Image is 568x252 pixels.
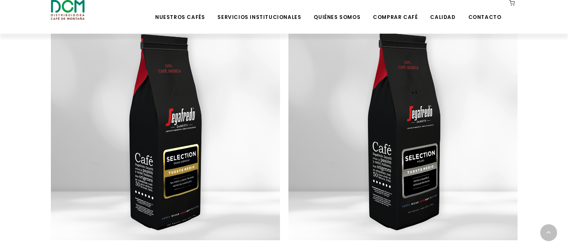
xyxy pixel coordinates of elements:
[309,1,365,21] a: Quiénes Somos
[150,1,210,21] a: Nuestros Cafés
[463,1,507,21] a: Contacto
[212,1,306,21] a: Servicios Institucionales
[425,1,460,21] a: Calidad
[368,1,423,21] a: Comprar Café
